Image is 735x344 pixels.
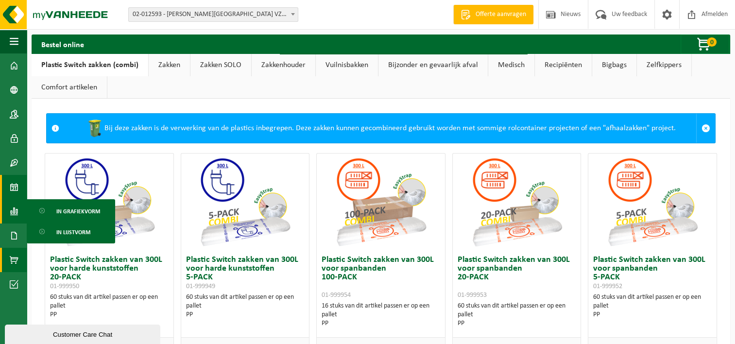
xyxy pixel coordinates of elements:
[32,34,94,53] h2: Bestel online
[637,54,691,76] a: Zelfkippers
[56,223,90,241] span: In lijstvorm
[593,283,622,290] span: 01-999952
[322,319,440,328] div: PP
[322,256,440,299] h3: Plastic Switch zakken van 300L voor spanbanden 100-PACK
[5,323,162,344] iframe: chat widget
[453,5,533,24] a: Offerte aanvragen
[186,256,305,291] h3: Plastic Switch zakken van 300L voor harde kunststoffen 5-PACK
[593,293,712,319] div: 60 stuks van dit artikel passen er op een pallet
[535,54,592,76] a: Recipiënten
[316,54,378,76] a: Vuilnisbakken
[322,292,351,299] span: 01-999954
[196,154,293,251] img: 01-999949
[332,154,429,251] img: 01-999954
[604,154,701,251] img: 01-999952
[50,293,169,319] div: 60 stuks van dit artikel passen er op een pallet
[593,310,712,319] div: PP
[593,256,712,291] h3: Plastic Switch zakken van 300L voor spanbanden 5-PACK
[458,302,576,328] div: 60 stuks van dit artikel passen er op een pallet
[29,202,113,220] a: In grafiekvorm
[50,283,79,290] span: 01-999950
[458,292,487,299] span: 01-999953
[85,119,104,138] img: WB-0240-HPE-GN-50.png
[681,34,729,54] button: 0
[50,256,169,291] h3: Plastic Switch zakken van 300L voor harde kunststoffen 20-PACK
[149,54,190,76] a: Zakken
[32,54,148,76] a: Plastic Switch zakken (combi)
[252,54,315,76] a: Zakkenhouder
[29,223,113,241] a: In lijstvorm
[458,319,576,328] div: PP
[190,54,251,76] a: Zakken SOLO
[322,302,440,328] div: 16 stuks van dit artikel passen er op een pallet
[488,54,534,76] a: Medisch
[129,8,298,21] span: 02-012593 - OSCAR ROMERO COLLEGE VZW/NOORDLAAN 51 - DENDERMONDE
[468,154,565,251] img: 01-999953
[61,154,158,251] img: 01-999950
[186,293,305,319] div: 60 stuks van dit artikel passen er op een pallet
[592,54,636,76] a: Bigbags
[186,283,215,290] span: 01-999949
[696,114,715,143] a: Sluit melding
[458,256,576,299] h3: Plastic Switch zakken van 300L voor spanbanden 20-PACK
[50,310,169,319] div: PP
[32,76,107,99] a: Comfort artikelen
[56,202,100,221] span: In grafiekvorm
[186,310,305,319] div: PP
[64,114,696,143] div: Bij deze zakken is de verwerking van de plastics inbegrepen. Deze zakken kunnen gecombineerd gebr...
[707,37,717,47] span: 0
[378,54,488,76] a: Bijzonder en gevaarlijk afval
[473,10,529,19] span: Offerte aanvragen
[128,7,298,22] span: 02-012593 - OSCAR ROMERO COLLEGE VZW/NOORDLAAN 51 - DENDERMONDE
